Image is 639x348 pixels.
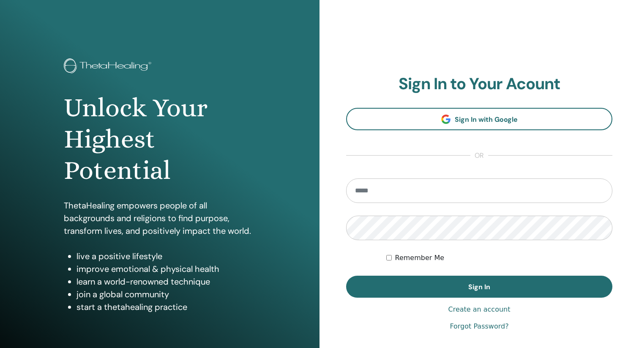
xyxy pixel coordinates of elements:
a: Forgot Password? [450,321,508,332]
span: or [470,151,488,161]
li: join a global community [76,288,256,301]
h2: Sign In to Your Acount [346,74,612,94]
p: ThetaHealing empowers people of all backgrounds and religions to find purpose, transform lives, a... [64,199,256,237]
li: learn a world-renowned technique [76,275,256,288]
button: Sign In [346,276,612,298]
label: Remember Me [395,253,445,263]
span: Sign In [468,282,490,291]
li: improve emotional & physical health [76,263,256,275]
li: start a thetahealing practice [76,301,256,313]
div: Keep me authenticated indefinitely or until I manually logout [386,253,613,263]
a: Create an account [448,304,510,315]
h1: Unlock Your Highest Potential [64,92,256,186]
a: Sign In with Google [346,108,612,130]
li: live a positive lifestyle [76,250,256,263]
span: Sign In with Google [455,115,518,124]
